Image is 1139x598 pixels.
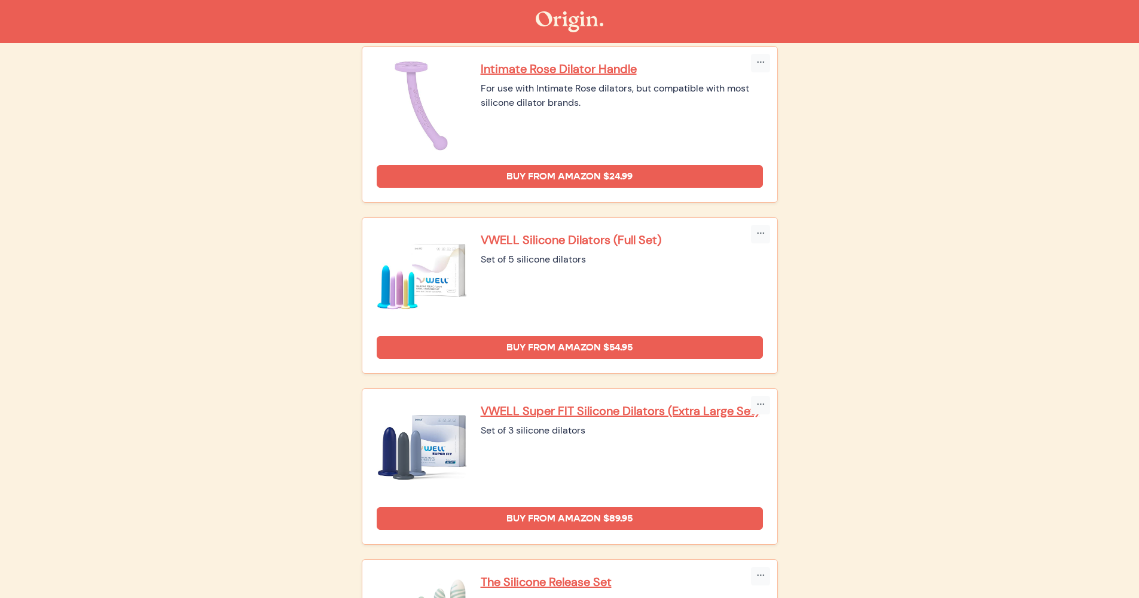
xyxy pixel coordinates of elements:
div: For use with Intimate Rose dilators, but compatible with most silicone dilator brands. [481,81,763,110]
a: Buy from Amazon $54.95 [377,336,763,359]
div: Set of 5 silicone dilators [481,252,763,267]
img: The Origin Shop [536,11,603,32]
img: VWELL Super FIT Silicone Dilators (Extra Large Set) [377,403,466,493]
a: Buy from Amazon $89.95 [377,507,763,530]
a: Buy from Amazon $24.99 [377,165,763,188]
a: VWELL Super FIT Silicone Dilators (Extra Large Set) [481,403,763,419]
img: VWELL Silicone Dilators (Full Set) [377,232,466,322]
div: Set of 3 silicone dilators [481,423,763,438]
a: The Silicone Release Set [481,574,763,590]
a: VWELL Silicone Dilators (Full Set) [481,232,763,248]
img: Intimate Rose Dilator Handle [377,61,466,151]
a: Intimate Rose Dilator Handle [481,61,763,77]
